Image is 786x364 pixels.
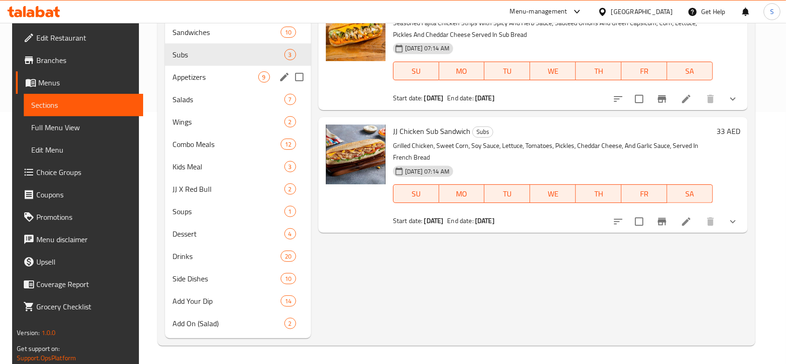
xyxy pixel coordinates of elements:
span: Soups [172,206,284,217]
span: Subs [473,126,493,137]
span: 1.0.0 [41,327,55,339]
span: MO [443,64,481,78]
span: Drinks [172,251,281,262]
a: Sections [24,94,144,116]
p: Seasoned Fajita Chicken Strips With Spicy And Herb Sauce, Sauteed Onions And Green Capsicum, Corn... [393,17,713,41]
button: FR [621,184,667,203]
span: Sandwiches [172,27,281,38]
div: Dessert4 [165,223,310,245]
span: SA [671,187,709,201]
span: Subs [172,49,284,60]
a: Upsell [16,251,144,273]
a: Menu disclaimer [16,228,144,251]
span: Edit Menu [31,144,136,155]
div: Soups1 [165,200,310,223]
button: FR [621,62,667,80]
span: 20 [281,252,295,261]
button: MO [439,184,485,203]
div: Wings2 [165,111,310,133]
button: Branch-specific-item [651,88,673,110]
span: End date: [447,215,473,227]
span: Grocery Checklist [36,301,136,312]
button: WE [530,184,576,203]
div: Subs [472,126,493,138]
a: Edit menu item [681,93,692,105]
span: Salads [172,94,284,105]
button: TH [576,62,621,80]
span: TU [488,187,526,201]
div: Drinks20 [165,245,310,267]
span: Choice Groups [36,167,136,178]
p: Grilled Chicken, Sweet Corn, Soy Sauce, Lettuce, Tomatoes, Pickles, Cheddar Cheese, And Garlic Sa... [393,140,713,163]
div: Side Dishes10 [165,267,310,290]
a: Support.OpsPlatform [17,352,76,364]
span: Select to update [629,89,649,109]
button: TH [576,184,621,203]
b: [DATE] [424,215,444,227]
span: WE [534,187,572,201]
button: show more [722,210,744,233]
div: items [281,27,296,38]
a: Coverage Report [16,273,144,295]
div: items [284,94,296,105]
span: Add Your Dip [172,295,281,307]
button: sort-choices [607,88,629,110]
span: Appetizers [172,71,258,83]
span: SA [671,64,709,78]
div: Combo Meals12 [165,133,310,155]
img: JJ Chicken Sub Sandwich [326,125,386,184]
span: WE [534,64,572,78]
div: items [284,116,296,127]
span: Start date: [393,215,423,227]
div: Menu-management [510,6,567,17]
span: 14 [281,297,295,306]
span: JJ Chicken Sub Sandwich [393,124,470,138]
a: Edit menu item [681,216,692,227]
span: 9 [259,73,269,82]
span: Branches [36,55,136,66]
a: Branches [16,49,144,71]
span: S [770,7,774,17]
button: TU [484,184,530,203]
div: items [284,228,296,239]
span: Upsell [36,256,136,267]
span: 3 [285,50,296,59]
span: [DATE] 07:14 AM [401,44,453,53]
button: WE [530,62,576,80]
button: MO [439,62,485,80]
button: SA [667,184,713,203]
span: 2 [285,118,296,126]
button: delete [699,210,722,233]
a: Menus [16,71,144,94]
span: Select to update [629,212,649,231]
div: Kids Meal3 [165,155,310,178]
button: show more [722,88,744,110]
button: SU [393,62,439,80]
button: Branch-specific-item [651,210,673,233]
a: Grocery Checklist [16,295,144,318]
div: items [284,318,296,329]
span: JJ X Red Bull [172,183,284,195]
b: [DATE] [424,92,444,104]
a: Edit Menu [24,139,144,161]
div: items [284,161,296,172]
span: Coverage Report [36,279,136,290]
div: Add Your Dip14 [165,290,310,312]
span: 7 [285,95,296,104]
span: Dessert [172,228,284,239]
button: TU [484,62,530,80]
div: Sandwiches10 [165,21,310,43]
span: 12 [281,140,295,149]
span: Kids Meal [172,161,284,172]
span: Version: [17,327,40,339]
span: 2 [285,319,296,328]
button: SA [667,62,713,80]
span: Menu disclaimer [36,234,136,245]
div: Salads7 [165,88,310,111]
svg: Show Choices [727,93,738,105]
span: Add On (Salad) [172,318,284,329]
